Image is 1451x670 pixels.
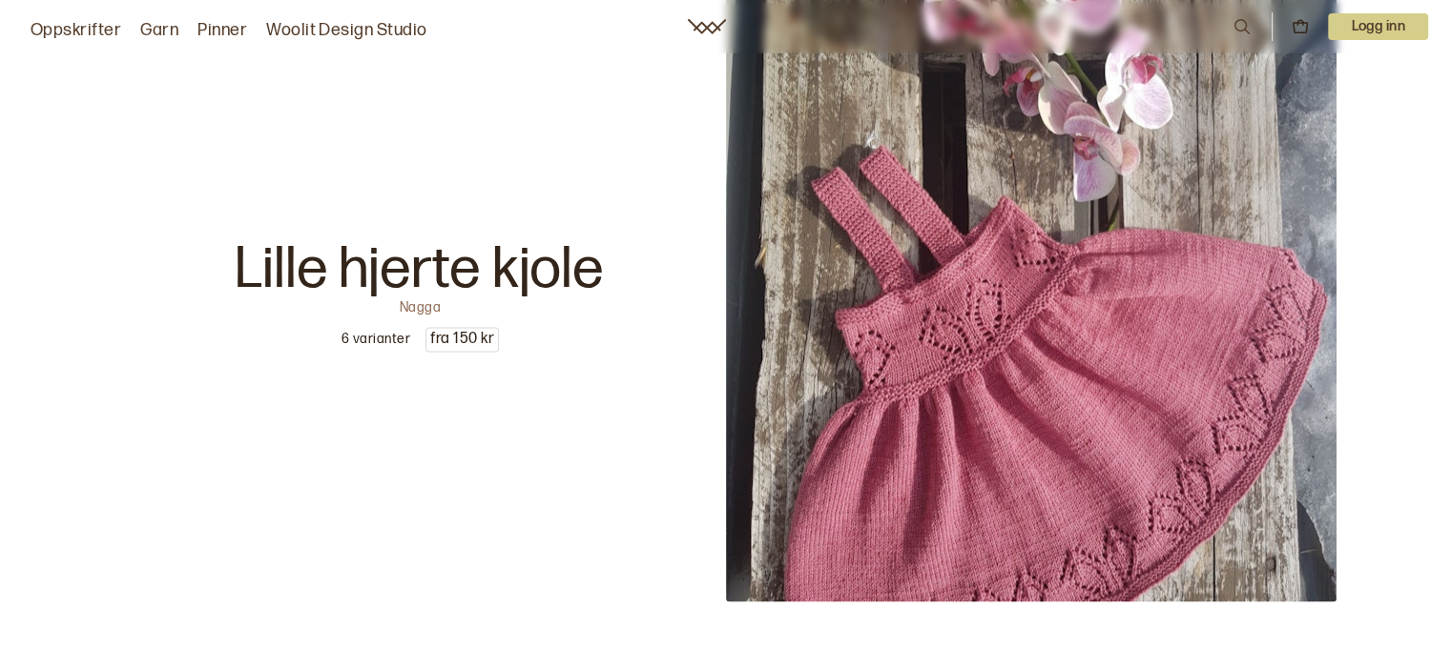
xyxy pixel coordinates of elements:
[197,17,247,44] a: Pinner
[236,241,604,298] p: Lille hjerte kjole
[140,17,178,44] a: Garn
[342,330,410,349] p: 6 varianter
[426,328,498,351] p: fra 150 kr
[1328,13,1428,40] p: Logg inn
[688,19,726,34] a: Woolit
[1328,13,1428,40] button: User dropdown
[266,17,427,44] a: Woolit Design Studio
[31,17,121,44] a: Oppskrifter
[400,298,441,312] p: Nagga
